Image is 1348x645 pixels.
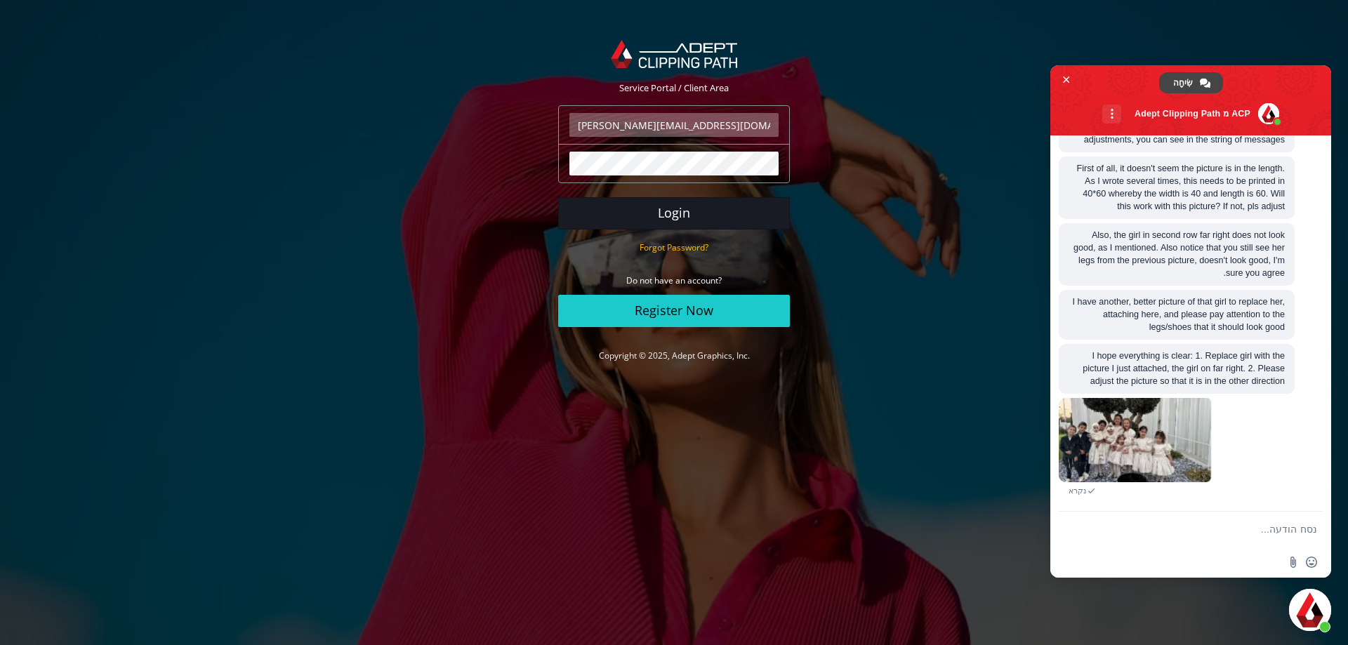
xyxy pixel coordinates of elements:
div: שִׂיחָה [1159,72,1223,93]
div: סגור צ'אט [1289,589,1331,631]
img: Adept Graphics [611,40,736,68]
a: Copyright © 2025, Adept Graphics, Inc. [599,350,750,361]
span: Service Portal / Client Area [619,81,729,94]
small: Forgot Password? [640,241,708,253]
span: שִׂיחָה [1173,72,1193,93]
a: Register Now [558,295,790,327]
input: Email Address [569,113,779,137]
textarea: נסח הודעה... [1095,524,1317,536]
small: Do not have an account? [626,274,722,286]
span: הוספת אימוג׳י [1306,557,1317,568]
span: First of all, it doesn't seem the picture is in the length. As I wrote several times, this needs ... [1077,164,1285,211]
div: עוד ערוצים [1102,105,1121,124]
button: Login [558,197,790,230]
span: I have another, better picture of that girl to replace her, attaching here, and please pay attent... [1073,297,1285,332]
span: סגור צ'אט [1059,72,1073,87]
span: I hope everything is clear: 1. Replace girl with the picture I just attached, the girl on far rig... [1083,351,1285,386]
span: שלח קובץ [1288,557,1299,568]
span: Also, the girl in second row far right does not look good, as I mentioned. Also notice that you s... [1073,230,1285,278]
span: נקרא [1069,486,1086,496]
a: Forgot Password? [640,241,708,253]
